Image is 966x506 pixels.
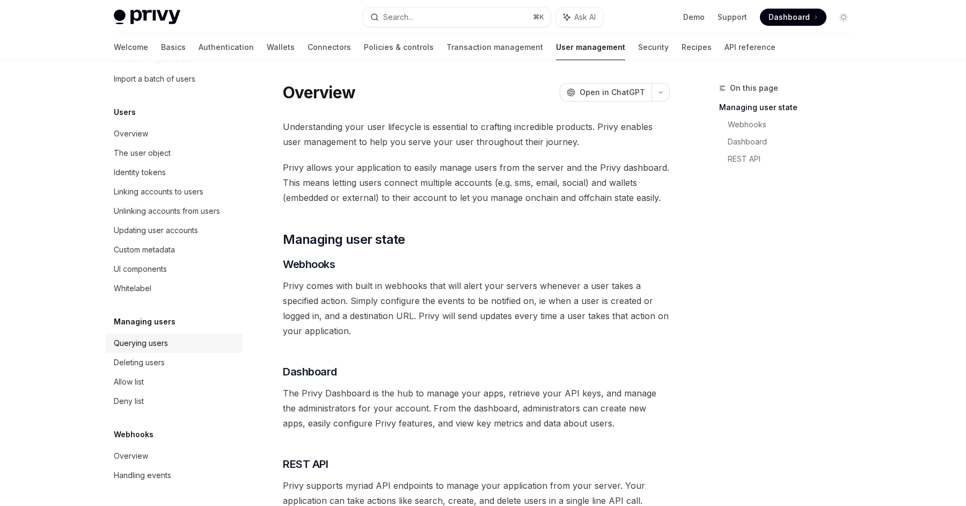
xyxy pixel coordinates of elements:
[835,9,852,26] button: Toggle dark mode
[730,82,778,95] span: On this page
[105,446,243,466] a: Overview
[363,8,551,27] button: Search...⌘K
[638,34,669,60] a: Security
[114,450,148,462] div: Overview
[114,166,166,179] div: Identity tokens
[114,337,168,350] div: Querying users
[682,34,712,60] a: Recipes
[283,386,670,431] span: The Privy Dashboard is the hub to manage your apps, retrieve your API keys, and manage the admini...
[574,12,596,23] span: Ask AI
[114,10,180,25] img: light logo
[283,278,670,338] span: Privy comes with built in webhooks that will alert your servers whenever a user takes a specified...
[283,457,328,472] span: REST API
[760,9,826,26] a: Dashboard
[105,163,243,182] a: Identity tokens
[114,34,148,60] a: Welcome
[283,257,335,272] span: Webhooks
[724,34,775,60] a: API reference
[114,428,153,441] h5: Webhooks
[105,334,243,353] a: Querying users
[114,185,203,198] div: Linking accounts to users
[105,392,243,411] a: Deny list
[114,395,144,408] div: Deny list
[560,83,652,102] button: Open in ChatGPT
[556,34,625,60] a: User management
[105,221,243,240] a: Updating user accounts
[114,375,144,388] div: Allow list
[105,372,243,392] a: Allow list
[283,231,405,248] span: Managing user state
[105,466,243,485] a: Handling events
[728,116,861,133] a: Webhooks
[283,119,670,149] span: Understanding your user lifecycle is essential to crafting incredible products. Privy enables use...
[105,124,243,143] a: Overview
[556,8,603,27] button: Ask AI
[769,12,810,23] span: Dashboard
[114,282,151,295] div: Whitelabel
[580,87,645,98] span: Open in ChatGPT
[105,143,243,163] a: The user object
[114,147,171,160] div: The user object
[114,106,136,119] h5: Users
[114,73,195,85] div: Import a batch of users
[114,205,220,218] div: Unlinking accounts from users
[719,99,861,116] a: Managing user state
[114,263,167,276] div: UI components
[728,150,861,168] a: REST API
[533,13,544,21] span: ⌘ K
[283,160,670,205] span: Privy allows your application to easily manage users from the server and the Privy dashboard. Thi...
[105,201,243,221] a: Unlinking accounts from users
[114,224,198,237] div: Updating user accounts
[114,243,175,256] div: Custom metadata
[161,34,186,60] a: Basics
[267,34,295,60] a: Wallets
[105,69,243,89] a: Import a batch of users
[447,34,543,60] a: Transaction management
[105,182,243,201] a: Linking accounts to users
[105,240,243,259] a: Custom metadata
[105,279,243,298] a: Whitelabel
[683,12,705,23] a: Demo
[114,356,165,369] div: Deleting users
[364,34,434,60] a: Policies & controls
[383,11,413,24] div: Search...
[283,83,355,102] h1: Overview
[199,34,254,60] a: Authentication
[283,364,337,379] span: Dashboard
[114,315,175,328] h5: Managing users
[728,133,861,150] a: Dashboard
[105,353,243,372] a: Deleting users
[114,469,171,482] div: Handling events
[308,34,351,60] a: Connectors
[105,259,243,279] a: UI components
[114,127,148,140] div: Overview
[718,12,747,23] a: Support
